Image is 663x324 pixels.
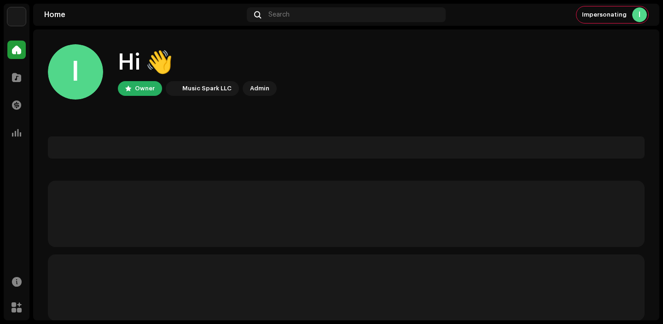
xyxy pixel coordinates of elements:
div: Admin [250,83,269,94]
div: Hi 👋 [118,48,277,77]
div: Music Spark LLC [182,83,232,94]
span: Search [268,11,290,18]
div: Home [44,11,243,18]
div: I [48,44,103,100]
img: bc4c4277-71b2-49c5-abdf-ca4e9d31f9c1 [7,7,26,26]
div: I [632,7,647,22]
div: Owner [135,83,155,94]
span: Impersonating [582,11,627,18]
img: bc4c4277-71b2-49c5-abdf-ca4e9d31f9c1 [168,83,179,94]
